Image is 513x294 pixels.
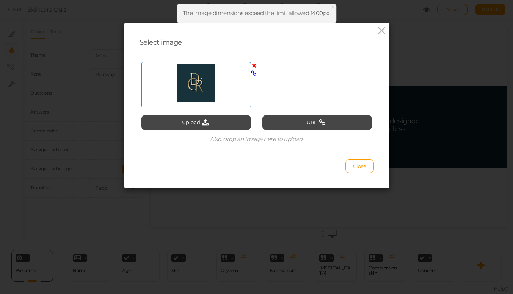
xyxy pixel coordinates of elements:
button: URL [262,115,372,130]
div: In less than a minute, discover a skincare ritual designed exclusively for you — refined, scienti... [72,90,284,106]
strong: Begin My Private Routine [149,118,208,124]
span: Select image [140,38,182,47]
span: Also, drop an image here to upload. [210,135,303,143]
button: Close [345,159,374,173]
strong: Your Skin, Curated. [137,72,219,83]
button: Upload [141,115,251,130]
span: The image dimensions exceed the limit allowed 1400px. [183,9,331,17]
span: Close [353,163,366,169]
span: × [330,2,336,12]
